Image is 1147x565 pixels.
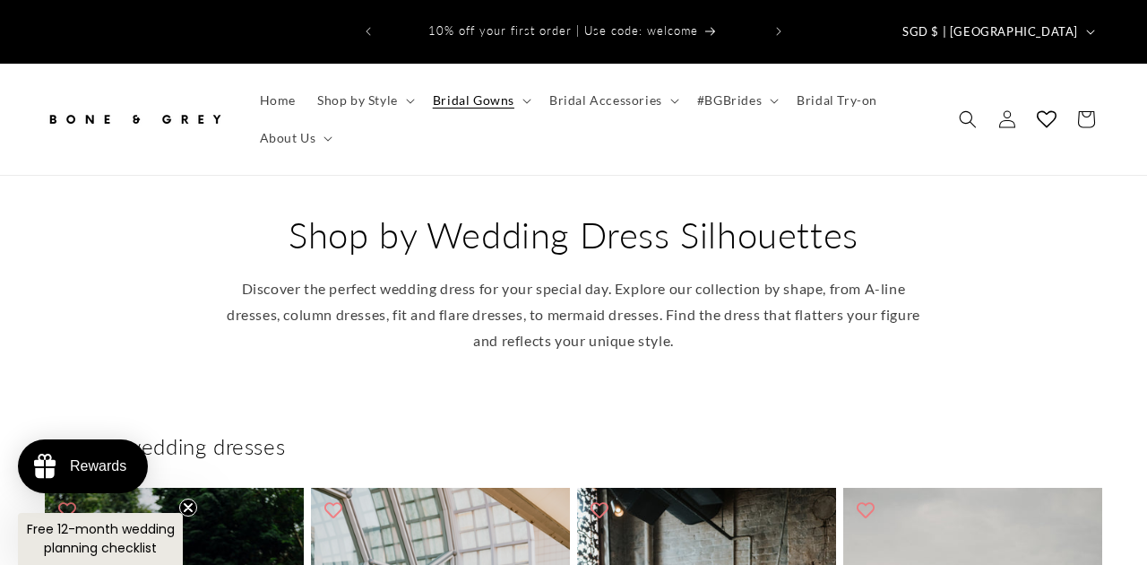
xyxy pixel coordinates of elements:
span: Bridal Accessories [549,92,662,109]
span: Discover the perfect wedding dress for your special day. Explore our collection by shape, from A-... [227,280,920,349]
button: Add to wishlist [582,492,617,528]
summary: Search [948,100,987,139]
a: Bridal Try-on [786,82,888,119]
span: Bridal Try-on [797,92,877,109]
summary: Shop by Style [306,82,422,119]
div: Rewards [70,458,126,474]
button: Close teaser [179,499,197,517]
span: Shop by Style [317,92,398,109]
a: Bone and Grey Bridal [39,92,231,145]
button: Add to wishlist [49,492,85,528]
button: Previous announcement [349,14,388,48]
span: Free 12-month wedding planning checklist [27,520,175,557]
a: Home [249,82,306,119]
button: SGD $ | [GEOGRAPHIC_DATA] [892,14,1102,48]
button: Add to wishlist [848,492,884,528]
span: Home [260,92,296,109]
span: 10% off your first order | Use code: welcome [428,23,698,38]
summary: About Us [249,119,341,157]
div: Free 12-month wedding planning checklistClose teaser [18,513,183,565]
h2: Column wedding dresses [45,432,1102,460]
span: About Us [260,130,316,146]
h2: Shop by Wedding Dress Silhouettes [224,212,923,258]
button: Add to wishlist [315,492,351,528]
summary: #BGBrides [686,82,786,119]
span: Bridal Gowns [433,92,514,109]
img: Bone and Grey Bridal [45,100,224,139]
span: #BGBrides [697,92,762,109]
summary: Bridal Accessories [539,82,686,119]
span: SGD $ | [GEOGRAPHIC_DATA] [902,23,1078,41]
button: Next announcement [759,14,798,48]
summary: Bridal Gowns [422,82,539,119]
